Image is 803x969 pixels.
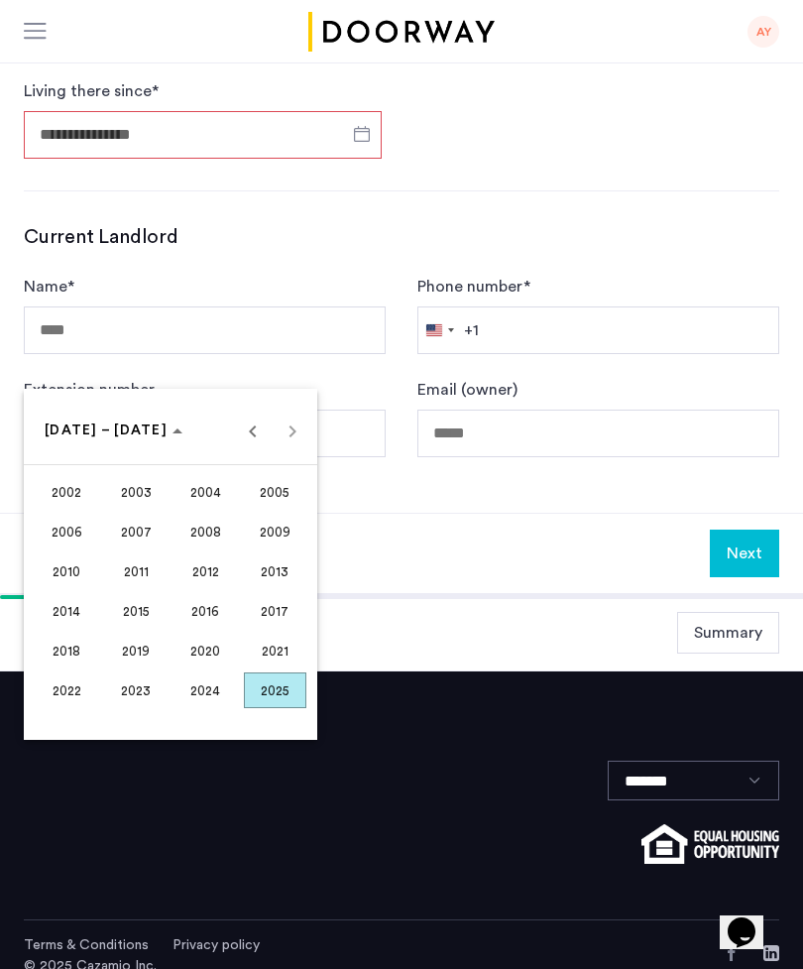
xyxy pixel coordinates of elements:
span: 2008 [174,514,237,549]
button: 2022 [32,670,101,710]
button: Previous 24 years [233,411,273,450]
span: 2010 [36,553,98,589]
button: 2021 [240,631,309,670]
span: 2019 [105,633,168,668]
button: 2016 [171,591,240,631]
span: 2022 [36,672,98,708]
span: 2004 [174,474,237,510]
span: 2014 [36,593,98,629]
span: 2013 [244,553,306,589]
span: 2017 [244,593,306,629]
button: 2004 [171,472,240,512]
span: [DATE] – [DATE] [45,424,168,437]
button: 2008 [171,512,240,551]
button: 2024 [171,670,240,710]
button: 2007 [101,512,171,551]
button: 2003 [101,472,171,512]
span: 2018 [36,633,98,668]
span: 2025 [244,672,306,708]
button: 2011 [101,551,171,591]
span: 2012 [174,553,237,589]
span: 2024 [174,672,237,708]
span: 2006 [36,514,98,549]
button: 2009 [240,512,309,551]
button: 2006 [32,512,101,551]
iframe: chat widget [720,890,783,949]
button: 2020 [171,631,240,670]
span: 2023 [105,672,168,708]
button: 2018 [32,631,101,670]
button: 2025 [240,670,309,710]
button: Choose date [37,413,190,448]
button: 2013 [240,551,309,591]
span: 2020 [174,633,237,668]
button: 2019 [101,631,171,670]
button: 2023 [101,670,171,710]
span: 2009 [244,514,306,549]
span: 2003 [105,474,168,510]
span: 2005 [244,474,306,510]
span: 2016 [174,593,237,629]
button: 2017 [240,591,309,631]
span: 2021 [244,633,306,668]
button: 2005 [240,472,309,512]
button: 2002 [32,472,101,512]
button: 2014 [32,591,101,631]
button: 2010 [32,551,101,591]
span: 2007 [105,514,168,549]
button: 2012 [171,551,240,591]
span: 2011 [105,553,168,589]
span: 2002 [36,474,98,510]
span: 2015 [105,593,168,629]
button: 2015 [101,591,171,631]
